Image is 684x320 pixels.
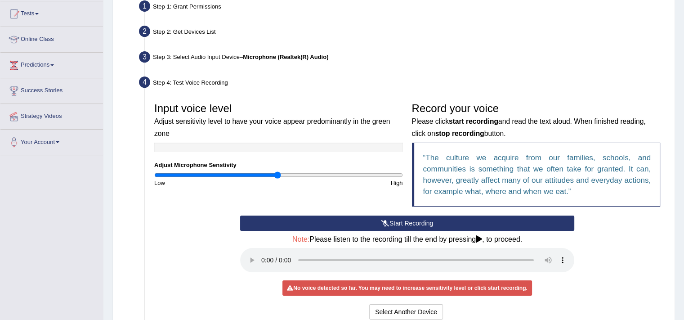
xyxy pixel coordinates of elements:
q: The culture we acquire from our families, schools, and communities is something that we often tak... [423,153,651,196]
div: No voice detected so far. You may need to increase sensitivity level or click start recording. [282,280,532,296]
b: Microphone (Realtek(R) Audio) [243,54,328,60]
span: Note: [292,235,309,243]
div: Step 4: Test Voice Recording [135,74,671,94]
div: Step 3: Select Audio Input Device [135,49,671,68]
div: High [278,179,407,187]
button: Select Another Device [369,304,443,320]
a: Success Stories [0,78,103,101]
b: start recording [449,117,498,125]
a: Predictions [0,53,103,75]
h4: Please listen to the recording till the end by pressing , to proceed. [240,235,574,243]
div: Low [150,179,278,187]
a: Tests [0,1,103,24]
button: Start Recording [240,216,574,231]
small: Adjust sensitivity level to have your voice appear predominantly in the green zone [154,117,390,137]
h3: Record your voice [412,103,661,138]
small: Please click and read the text aloud. When finished reading, click on button. [412,117,646,137]
div: Step 2: Get Devices List [135,23,671,43]
a: Your Account [0,130,103,152]
span: – [240,54,328,60]
b: stop recording [435,130,484,137]
label: Adjust Microphone Senstivity [154,161,237,169]
h3: Input voice level [154,103,403,138]
a: Online Class [0,27,103,50]
a: Strategy Videos [0,104,103,126]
